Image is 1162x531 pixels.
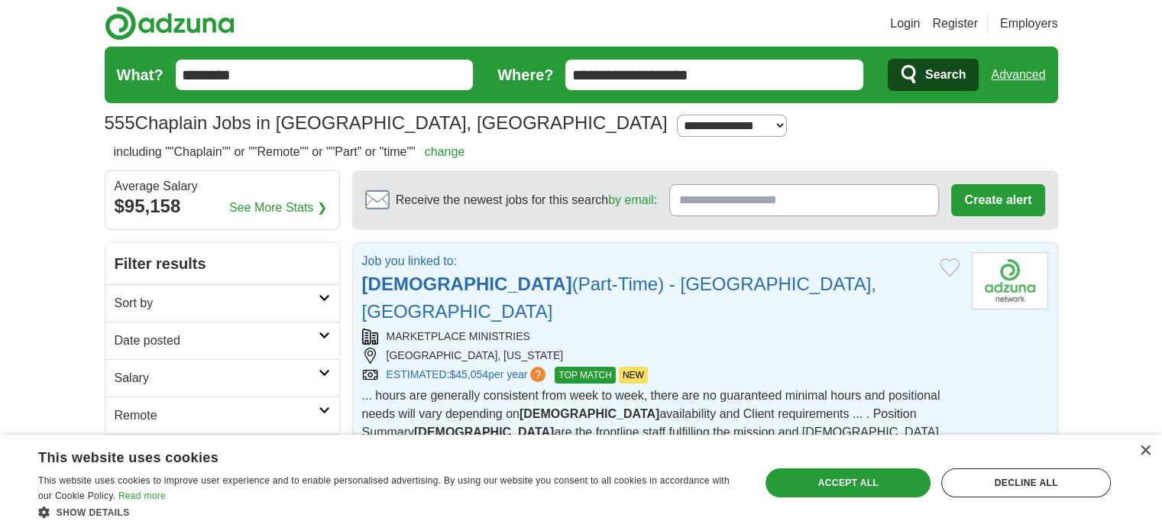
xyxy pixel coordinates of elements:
span: ? [530,367,545,382]
h1: Chaplain Jobs in [GEOGRAPHIC_DATA], [GEOGRAPHIC_DATA] [105,112,668,133]
strong: [DEMOGRAPHIC_DATA] [520,407,659,420]
div: Close [1139,445,1151,457]
div: Average Salary [115,180,330,193]
span: Receive the newest jobs for this search : [396,191,657,209]
a: Register [932,15,978,33]
button: Add to favorite jobs [940,258,960,277]
img: Company logo [972,252,1048,309]
span: Show details [57,507,130,518]
div: Decline all [941,468,1111,497]
span: ... hours are generally consistent from week to week, there are no guaranteed minimal hours and p... [362,389,940,457]
strong: [DEMOGRAPHIC_DATA] [362,274,572,294]
a: Remote [105,397,339,434]
button: Create alert [951,184,1044,216]
div: $95,158 [115,193,330,220]
span: Search [925,60,966,90]
a: Employers [1000,15,1058,33]
a: Salary [105,359,339,397]
a: Login [890,15,920,33]
div: [GEOGRAPHIC_DATA], [US_STATE] [362,348,960,364]
div: This website uses cookies [38,444,701,467]
button: Search [888,59,979,91]
div: Accept all [765,468,931,497]
h2: Date posted [115,332,319,350]
h2: including ""Chaplain"" or ""Remote"" or ""Part" or "time"" [114,143,465,161]
p: Job you linked to: [362,252,927,270]
h2: Sort by [115,294,319,312]
a: ESTIMATED:$45,054per year? [387,367,549,384]
a: Sort by [105,284,339,322]
h2: Filter results [105,243,339,284]
span: This website uses cookies to improve user experience and to enable personalised advertising. By u... [38,475,730,501]
a: See More Stats ❯ [229,199,327,217]
div: Show details [38,504,739,520]
strong: [DEMOGRAPHIC_DATA] [414,426,554,439]
a: Read more, opens a new window [118,491,166,501]
a: [DEMOGRAPHIC_DATA](Part-Time) - [GEOGRAPHIC_DATA], [GEOGRAPHIC_DATA] [362,274,876,322]
h2: Remote [115,406,319,425]
a: Location [105,434,339,471]
span: TOP MATCH [555,367,615,384]
span: 555 [105,109,135,137]
div: MARKETPLACE MINISTRIES [362,329,960,345]
a: by email [608,193,654,206]
a: Date posted [105,322,339,359]
span: NEW [619,367,648,384]
h2: Salary [115,369,319,387]
a: Advanced [991,60,1045,90]
img: Adzuna logo [105,6,235,40]
label: Where? [497,63,553,86]
label: What? [117,63,163,86]
span: $45,054 [449,368,488,380]
a: change [425,145,465,158]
